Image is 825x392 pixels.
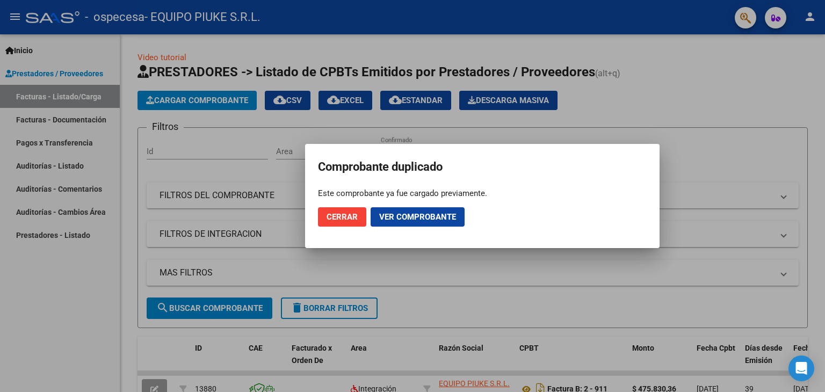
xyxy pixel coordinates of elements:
[318,207,366,227] button: Cerrar
[788,355,814,381] div: Open Intercom Messenger
[379,212,456,222] span: Ver comprobante
[371,207,465,227] button: Ver comprobante
[318,188,647,199] div: Este comprobante ya fue cargado previamente.
[318,157,647,177] h2: Comprobante duplicado
[327,212,358,222] span: Cerrar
